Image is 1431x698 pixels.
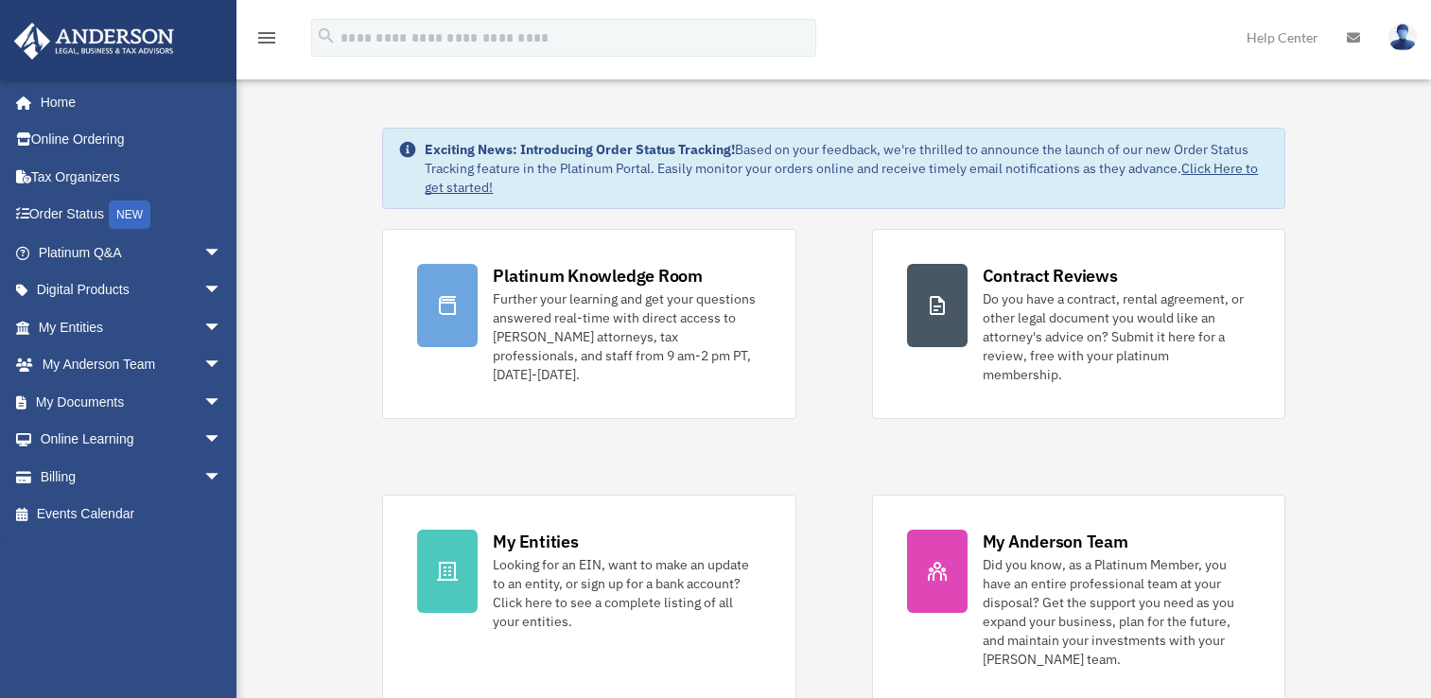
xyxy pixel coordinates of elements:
[425,140,1268,197] div: Based on your feedback, we're thrilled to announce the launch of our new Order Status Tracking fe...
[983,289,1250,384] div: Do you have a contract, rental agreement, or other legal document you would like an attorney's ad...
[203,234,241,272] span: arrow_drop_down
[983,555,1250,669] div: Did you know, as a Platinum Member, you have an entire professional team at your disposal? Get th...
[203,383,241,422] span: arrow_drop_down
[493,289,760,384] div: Further your learning and get your questions answered real-time with direct access to [PERSON_NAM...
[13,346,251,384] a: My Anderson Teamarrow_drop_down
[9,23,180,60] img: Anderson Advisors Platinum Portal
[13,496,251,533] a: Events Calendar
[203,421,241,460] span: arrow_drop_down
[316,26,337,46] i: search
[13,121,251,159] a: Online Ordering
[13,383,251,421] a: My Documentsarrow_drop_down
[425,141,735,158] strong: Exciting News: Introducing Order Status Tracking!
[1388,24,1417,51] img: User Pic
[109,201,150,229] div: NEW
[13,158,251,196] a: Tax Organizers
[13,458,251,496] a: Billingarrow_drop_down
[983,530,1128,553] div: My Anderson Team
[983,264,1118,288] div: Contract Reviews
[203,346,241,385] span: arrow_drop_down
[13,421,251,459] a: Online Learningarrow_drop_down
[255,26,278,49] i: menu
[203,271,241,310] span: arrow_drop_down
[203,308,241,347] span: arrow_drop_down
[425,160,1258,196] a: Click Here to get started!
[13,234,251,271] a: Platinum Q&Aarrow_drop_down
[493,530,578,553] div: My Entities
[872,229,1285,419] a: Contract Reviews Do you have a contract, rental agreement, or other legal document you would like...
[13,83,241,121] a: Home
[13,308,251,346] a: My Entitiesarrow_drop_down
[493,555,760,631] div: Looking for an EIN, want to make an update to an entity, or sign up for a bank account? Click her...
[255,33,278,49] a: menu
[13,271,251,309] a: Digital Productsarrow_drop_down
[203,458,241,497] span: arrow_drop_down
[382,229,795,419] a: Platinum Knowledge Room Further your learning and get your questions answered real-time with dire...
[493,264,703,288] div: Platinum Knowledge Room
[13,196,251,235] a: Order StatusNEW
